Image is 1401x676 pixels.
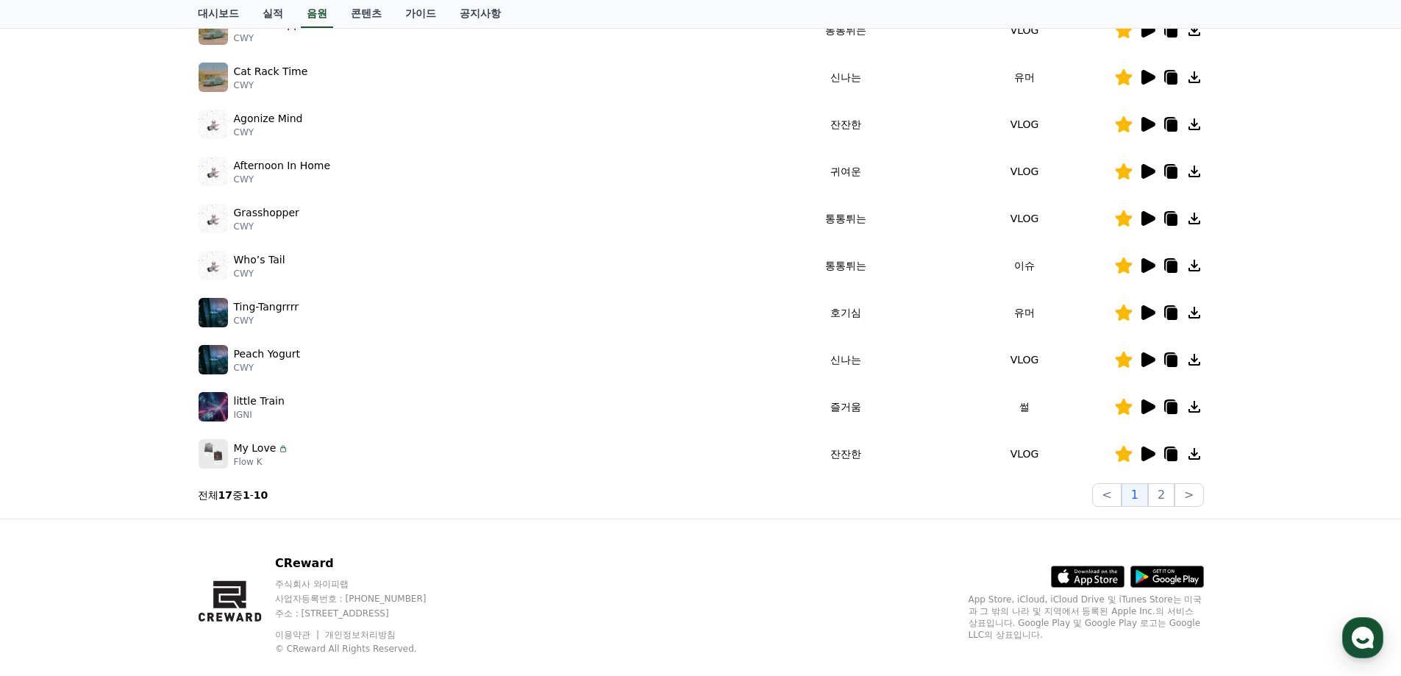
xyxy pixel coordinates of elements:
p: CWY [234,127,303,138]
button: > [1174,483,1203,507]
p: CWY [234,362,300,374]
span: 대화 [135,489,152,501]
p: Peach Yogurt [234,346,300,362]
img: music [199,298,228,327]
span: 홈 [46,488,55,500]
a: 이용약관 [275,630,321,640]
p: Ting-Tangrrrr [234,299,299,315]
p: Who’s Tail [234,252,285,268]
span: 설정 [227,488,245,500]
p: App Store, iCloud, iCloud Drive 및 iTunes Store는 미국과 그 밖의 나라 및 지역에서 등록된 Apple Inc.의 서비스 상표입니다. Goo... [969,594,1204,641]
p: CWY [234,174,331,185]
img: music [199,251,228,280]
img: music [199,63,228,92]
a: 설정 [190,466,282,503]
strong: 10 [254,489,268,501]
p: CWY [234,79,308,91]
td: 즐거움 [757,383,935,430]
p: 주소 : [STREET_ADDRESS] [275,608,454,619]
img: music [199,345,228,374]
img: music [199,15,228,45]
img: music [199,157,228,186]
p: IGNI [234,409,285,421]
td: 이슈 [935,242,1114,289]
p: Cat Rack Time [234,64,308,79]
strong: 17 [218,489,232,501]
a: 홈 [4,466,97,503]
p: Afternoon In Home [234,158,331,174]
td: 신나는 [757,54,935,101]
img: music [199,392,228,421]
p: Grasshopper [234,205,299,221]
td: 통통튀는 [757,7,935,54]
button: 2 [1148,483,1174,507]
p: little Train [234,394,285,409]
p: CWY [234,315,299,327]
strong: 1 [243,489,250,501]
td: VLOG [935,148,1114,195]
td: 신나는 [757,336,935,383]
td: 잔잔한 [757,101,935,148]
td: VLOG [935,101,1114,148]
td: VLOG [935,336,1114,383]
td: VLOG [935,430,1114,477]
img: music [199,110,228,139]
p: 전체 중 - [198,488,268,502]
p: CWY [234,32,327,44]
img: music [199,204,228,233]
button: 1 [1122,483,1148,507]
a: 대화 [97,466,190,503]
td: 통통튀는 [757,242,935,289]
a: 개인정보처리방침 [325,630,396,640]
td: 잔잔한 [757,430,935,477]
button: < [1092,483,1121,507]
p: Flow K [234,456,290,468]
p: CWY [234,221,299,232]
p: CReward [275,555,454,572]
td: VLOG [935,195,1114,242]
p: CWY [234,268,285,280]
td: 썰 [935,383,1114,430]
img: music [199,439,228,469]
td: 통통튀는 [757,195,935,242]
td: 귀여운 [757,148,935,195]
td: 유머 [935,289,1114,336]
p: Agonize Mind [234,111,303,127]
td: 유머 [935,54,1114,101]
td: 호기심 [757,289,935,336]
p: © CReward All Rights Reserved. [275,643,454,655]
p: 주식회사 와이피랩 [275,578,454,590]
p: My Love [234,441,277,456]
td: VLOG [935,7,1114,54]
p: 사업자등록번호 : [PHONE_NUMBER] [275,593,454,605]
